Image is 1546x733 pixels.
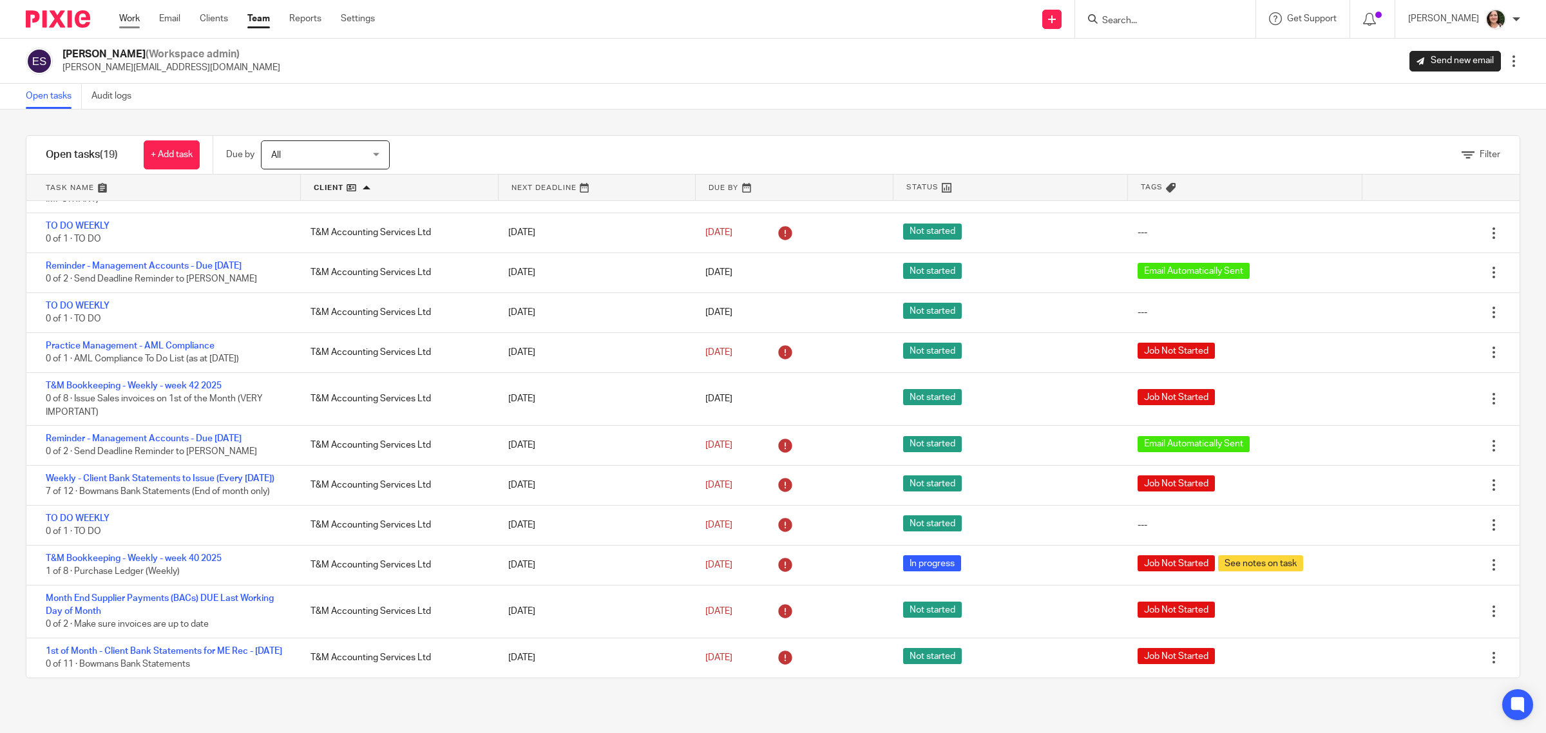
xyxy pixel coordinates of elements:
[46,275,257,284] span: 0 of 2 · Send Deadline Reminder to [PERSON_NAME]
[298,552,495,578] div: T&M Accounting Services Ltd
[46,148,118,162] h1: Open tasks
[903,343,962,359] span: Not started
[1485,9,1506,30] img: me.jpg
[298,339,495,365] div: T&M Accounting Services Ltd
[903,648,962,664] span: Not started
[46,527,101,536] span: 0 of 1 · TO DO
[1138,602,1215,618] span: Job Not Started
[705,441,732,450] span: [DATE]
[46,620,209,629] span: 0 of 2 · Make sure invoices are up to date
[226,148,254,161] p: Due by
[298,260,495,285] div: T&M Accounting Services Ltd
[46,235,101,244] span: 0 of 1 · TO DO
[1141,182,1163,193] span: Tags
[298,220,495,245] div: T&M Accounting Services Ltd
[705,308,732,317] span: [DATE]
[705,653,732,662] span: [DATE]
[906,182,939,193] span: Status
[62,48,280,61] h2: [PERSON_NAME]
[903,436,962,452] span: Not started
[298,300,495,325] div: T&M Accounting Services Ltd
[144,140,200,169] a: + Add task
[159,12,180,25] a: Email
[1138,343,1215,359] span: Job Not Started
[903,555,961,571] span: In progress
[298,512,495,538] div: T&M Accounting Services Ltd
[1218,555,1303,571] span: See notes on task
[46,488,270,497] span: 7 of 12 · Bowmans Bank Statements (End of month only)
[495,552,693,578] div: [DATE]
[146,49,240,59] span: (Workspace admin)
[46,262,242,271] a: Reminder - Management Accounts - Due [DATE]
[495,260,693,285] div: [DATE]
[1138,306,1147,319] div: ---
[46,474,274,483] a: Weekly - Client Bank Statements to Issue (Every [DATE])
[1138,263,1250,279] span: Email Automatically Sent
[46,394,263,417] span: 0 of 8 · Issue Sales invoices on 1st of the Month (VERY IMPORTANT)
[903,515,962,531] span: Not started
[46,434,242,443] a: Reminder - Management Accounts - Due [DATE]
[298,645,495,671] div: T&M Accounting Services Ltd
[1138,389,1215,405] span: Job Not Started
[271,151,281,160] span: All
[46,567,180,576] span: 1 of 8 · Purchase Ledger (Weekly)
[705,520,732,529] span: [DATE]
[46,354,239,363] span: 0 of 1 · AML Compliance To Do List (as at [DATE])
[495,432,693,458] div: [DATE]
[495,472,693,498] div: [DATE]
[903,303,962,319] span: Not started
[46,647,282,656] a: 1st of Month - Client Bank Statements for ME Rec - [DATE]
[1409,51,1501,71] a: Send new email
[705,268,732,277] span: [DATE]
[903,224,962,240] span: Not started
[495,598,693,624] div: [DATE]
[495,300,693,325] div: [DATE]
[903,263,962,279] span: Not started
[46,594,274,616] a: Month End Supplier Payments (BACs) DUE Last Working Day of Month
[247,12,270,25] a: Team
[705,481,732,490] span: [DATE]
[495,512,693,538] div: [DATE]
[46,222,110,231] a: TO DO WEEKLY
[903,389,962,405] span: Not started
[91,84,141,109] a: Audit logs
[1138,555,1215,571] span: Job Not Started
[298,386,495,412] div: T&M Accounting Services Ltd
[903,602,962,618] span: Not started
[1101,15,1217,27] input: Search
[62,61,280,74] p: [PERSON_NAME][EMAIL_ADDRESS][DOMAIN_NAME]
[26,48,53,75] img: svg%3E
[46,448,257,457] span: 0 of 2 · Send Deadline Reminder to [PERSON_NAME]
[1138,226,1147,239] div: ---
[26,10,90,28] img: Pixie
[119,12,140,25] a: Work
[705,560,732,569] span: [DATE]
[200,12,228,25] a: Clients
[46,301,110,310] a: TO DO WEEKLY
[495,220,693,245] div: [DATE]
[46,341,215,350] a: Practice Management - AML Compliance
[298,598,495,624] div: T&M Accounting Services Ltd
[298,432,495,458] div: T&M Accounting Services Ltd
[495,386,693,412] div: [DATE]
[1408,12,1479,25] p: [PERSON_NAME]
[903,475,962,491] span: Not started
[495,645,693,671] div: [DATE]
[46,314,101,323] span: 0 of 1 · TO DO
[705,348,732,357] span: [DATE]
[298,472,495,498] div: T&M Accounting Services Ltd
[1138,519,1147,531] div: ---
[1287,14,1337,23] span: Get Support
[46,381,222,390] a: T&M Bookkeeping - Weekly - week 42 2025
[46,514,110,523] a: TO DO WEEKLY
[705,607,732,616] span: [DATE]
[46,182,263,204] span: 0 of 8 · Issue Sales invoices on 1st of the Month (VERY IMPORTANT)
[341,12,375,25] a: Settings
[1480,150,1500,159] span: Filter
[100,149,118,160] span: (19)
[1138,648,1215,664] span: Job Not Started
[46,554,222,563] a: T&M Bookkeeping - Weekly - week 40 2025
[705,394,732,403] span: [DATE]
[495,339,693,365] div: [DATE]
[46,660,190,669] span: 0 of 11 · Bowmans Bank Statements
